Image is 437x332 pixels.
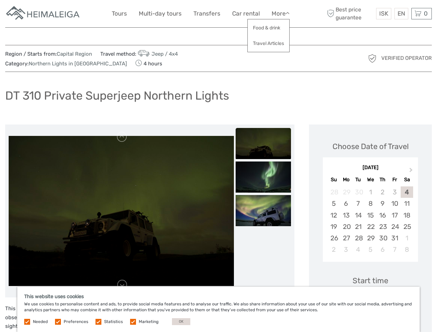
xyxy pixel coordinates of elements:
[139,9,182,19] a: Multi-day tours
[112,9,127,19] a: Tours
[376,186,389,198] div: Not available Thursday, October 2nd, 2025
[64,319,88,325] label: Preferences
[5,60,127,67] span: Category:
[364,210,376,221] div: Choose Wednesday, October 15th, 2025
[389,198,401,209] div: Choose Friday, October 10th, 2025
[340,186,352,198] div: Not available Monday, September 29th, 2025
[325,6,374,21] span: Best price guarantee
[401,175,413,184] div: Sa
[423,10,429,17] span: 0
[80,11,88,19] button: Open LiveChat chat widget
[172,318,190,325] button: OK
[353,275,388,286] div: Start time
[232,9,260,19] a: Car rental
[29,61,127,67] a: Northern Lights in [GEOGRAPHIC_DATA]
[340,232,352,244] div: Choose Monday, October 27th, 2025
[364,221,376,232] div: Choose Wednesday, October 22nd, 2025
[376,221,389,232] div: Choose Thursday, October 23rd, 2025
[381,55,432,62] span: Verified Operator
[389,232,401,244] div: Choose Friday, October 31st, 2025
[236,195,291,226] img: 3461b4c5108741fbbd4b5b056beefd0f_slider_thumbnail.jpg
[376,175,389,184] div: Th
[5,5,81,22] img: Apartments in Reykjavik
[401,186,413,198] div: Choose Saturday, October 4th, 2025
[340,210,352,221] div: Choose Monday, October 13th, 2025
[57,51,92,57] a: Capital Region
[17,287,420,332] div: We use cookies to personalise content and ads, to provide social media features and to analyse ou...
[248,21,289,35] a: Food & drink
[333,141,409,152] div: Choose Date of Travel
[352,232,364,244] div: Choose Tuesday, October 28th, 2025
[401,210,413,221] div: Choose Saturday, October 18th, 2025
[236,128,291,159] img: ac05cf40673440bcb3e8cf4c9c0c4d50_slider_thumbnail.jpg
[401,198,413,209] div: Choose Saturday, October 11th, 2025
[389,175,401,184] div: Fr
[24,294,413,299] h5: This website uses cookies
[272,9,290,19] a: More
[325,186,416,255] div: month 2025-10
[104,319,123,325] label: Statistics
[328,186,340,198] div: Not available Sunday, September 28th, 2025
[340,244,352,255] div: Choose Monday, November 3rd, 2025
[323,164,418,172] div: [DATE]
[352,175,364,184] div: Tu
[376,244,389,255] div: Choose Thursday, November 6th, 2025
[379,10,388,17] span: ISK
[100,49,178,58] span: Travel method:
[364,198,376,209] div: Choose Wednesday, October 8th, 2025
[364,175,376,184] div: We
[248,37,289,50] a: Travel Articles
[364,186,376,198] div: Not available Wednesday, October 1st, 2025
[10,12,78,18] p: We're away right now. Please check back later!
[389,221,401,232] div: Choose Friday, October 24th, 2025
[364,232,376,244] div: Choose Wednesday, October 29th, 2025
[328,244,340,255] div: Choose Sunday, November 2nd, 2025
[136,51,178,57] a: Jeep / 4x4
[340,175,352,184] div: Mo
[376,232,389,244] div: Choose Thursday, October 30th, 2025
[389,244,401,255] div: Choose Friday, November 7th, 2025
[401,232,413,244] div: Choose Saturday, November 1st, 2025
[352,210,364,221] div: Choose Tuesday, October 14th, 2025
[367,53,378,64] img: verified_operator_grey_128.png
[394,8,408,19] div: EN
[352,244,364,255] div: Choose Tuesday, November 4th, 2025
[389,186,401,198] div: Not available Friday, October 3rd, 2025
[352,221,364,232] div: Choose Tuesday, October 21st, 2025
[5,89,229,103] h1: DT 310 Private Superjeep Northern Lights
[401,244,413,255] div: Choose Saturday, November 8th, 2025
[340,198,352,209] div: Choose Monday, October 6th, 2025
[340,221,352,232] div: Choose Monday, October 20th, 2025
[33,319,48,325] label: Needed
[193,9,220,19] a: Transfers
[406,166,417,177] button: Next Month
[328,210,340,221] div: Choose Sunday, October 12th, 2025
[328,221,340,232] div: Choose Sunday, October 19th, 2025
[328,198,340,209] div: Choose Sunday, October 5th, 2025
[5,50,92,58] span: Region / Starts from:
[364,244,376,255] div: Choose Wednesday, November 5th, 2025
[376,198,389,209] div: Choose Thursday, October 9th, 2025
[376,210,389,221] div: Choose Thursday, October 16th, 2025
[139,319,158,325] label: Marketing
[328,232,340,244] div: Choose Sunday, October 26th, 2025
[389,210,401,221] div: Choose Friday, October 17th, 2025
[352,186,364,198] div: Not available Tuesday, September 30th, 2025
[328,175,340,184] div: Su
[135,58,162,68] span: 4 hours
[9,136,234,286] img: ac05cf40673440bcb3e8cf4c9c0c4d50_main_slider.jpg
[236,162,291,193] img: c91789d7c26a42a4bbb4687f621beddf_slider_thumbnail.jpg
[352,198,364,209] div: Choose Tuesday, October 7th, 2025
[401,221,413,232] div: Choose Saturday, October 25th, 2025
